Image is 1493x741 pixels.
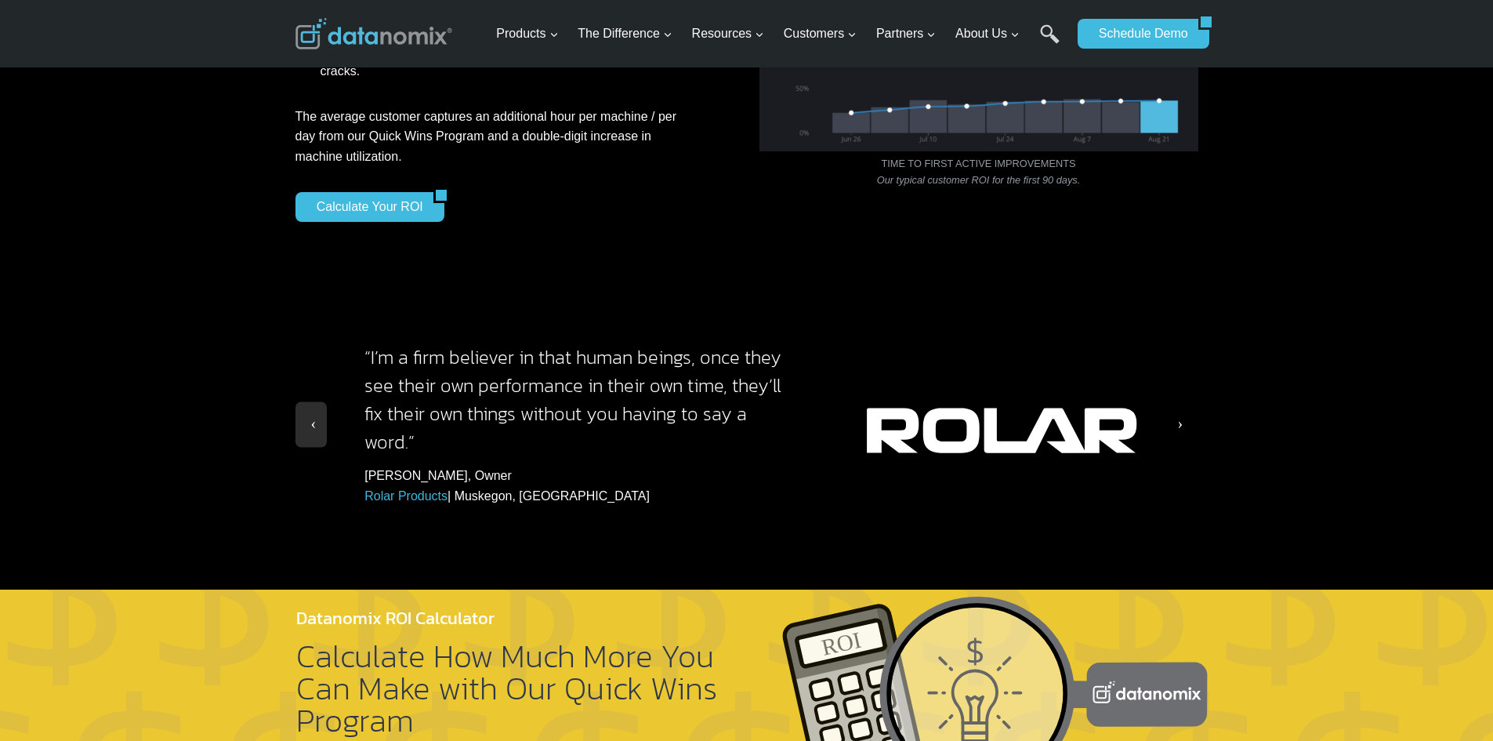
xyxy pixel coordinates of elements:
[295,18,452,49] img: Datanomix
[1040,24,1060,60] a: Search
[877,174,1081,186] em: Our typical customer ROI for the first 90 days.
[364,489,448,503] a: Rolar Products
[955,24,1020,44] span: About Us
[8,463,259,733] iframe: Popup CTA
[876,24,936,44] span: Partners
[839,260,1169,590] img: Hear from Datanomix customer, Jack Russell of Rolar Products
[213,350,264,361] a: Privacy Policy
[353,1,403,15] span: Last Name
[1078,19,1198,49] a: Schedule Demo
[490,9,1070,60] nav: Primary Navigation
[496,24,558,44] span: Products
[692,24,764,44] span: Resources
[353,65,423,79] span: Phone number
[295,192,433,222] a: Calculate Your ROI
[295,107,697,167] p: The average customer captures an additional hour per machine / per day from our Quick Wins Progra...
[353,194,413,208] span: State/Region
[364,343,798,456] h3: “I’m a firm believer in that human beings, once they see their own performance in their own time,...
[364,466,798,506] p: [PERSON_NAME], Owner | Muskegon, [GEOGRAPHIC_DATA]
[296,605,722,631] h4: Datanomix ROI Calculator
[784,24,857,44] span: Customers
[296,640,722,736] h2: Calculate How Much More You Can Make with Our Quick Wins Program
[176,350,199,361] a: Terms
[578,24,672,44] span: The Difference
[759,156,1198,188] figcaption: TIME TO FIRST ACTIVE IMPROVEMENTS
